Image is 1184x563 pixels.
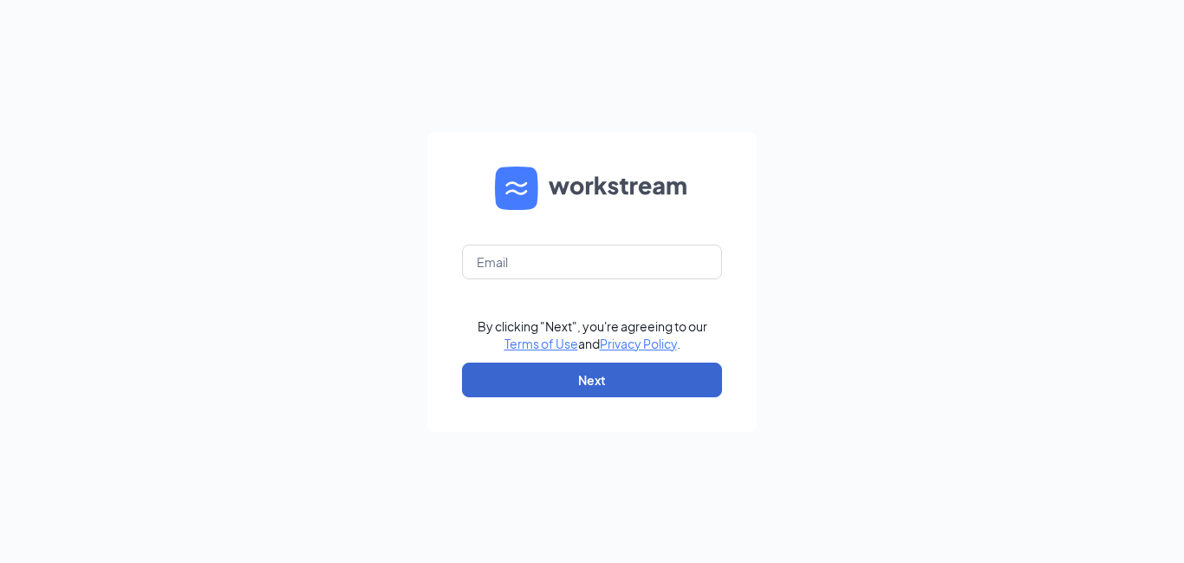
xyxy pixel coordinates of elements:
[462,363,722,397] button: Next
[600,336,677,351] a: Privacy Policy
[478,318,707,352] div: By clicking "Next", you're agreeing to our and .
[462,245,722,279] input: Email
[504,336,578,351] a: Terms of Use
[495,167,689,210] img: WS logo and Workstream text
